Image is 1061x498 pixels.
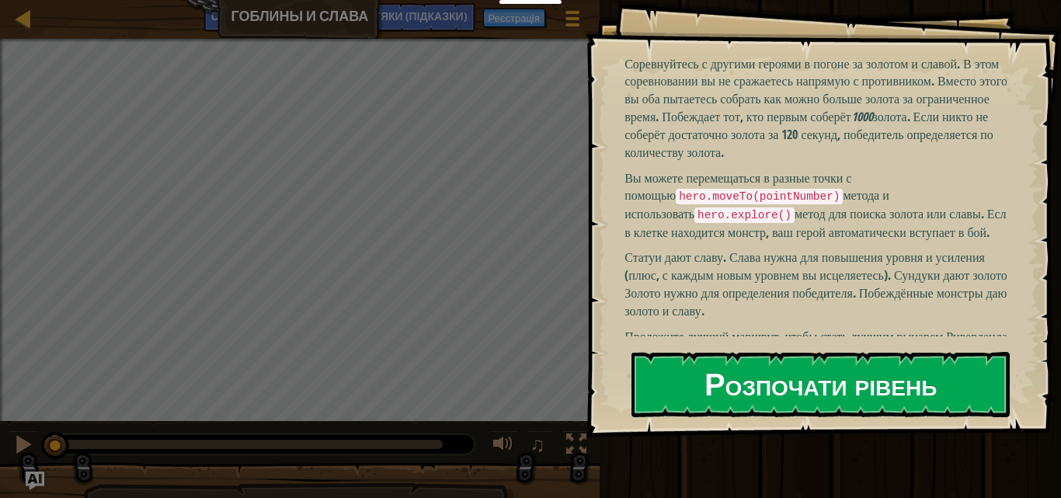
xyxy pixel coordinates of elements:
[624,108,993,161] font: золота. Если никто не соберёт достаточно золота за 120 секунд, победитель определяется по количес...
[624,249,1012,319] font: Статуи дают славу. Слава нужна для повышения уровня и усиления (плюс, с каждым новым уровнем вы и...
[488,430,519,462] button: Налаштувати гучність
[851,108,873,125] font: 1000
[676,189,843,204] code: hero.moveTo(pointNumber)
[530,433,545,456] font: ♫
[631,352,1010,417] button: Розпочати рівень
[359,9,468,23] font: НАТЯКИ (Підказки)
[624,205,1013,241] font: метод для поиска золота или славы. Если в клетке находится монстр, ваш герой автоматически вступа...
[489,11,540,25] font: Реєстрація
[624,186,889,222] font: метода и использовать
[26,472,44,490] button: Спросите ИИ
[553,3,592,40] button: Показать меню гри
[624,328,1011,345] font: Проложите лучший маршрут, чтобы стать лучшим рыцарем Риверленда!
[624,169,851,204] font: Вы можете перемещаться в разные точки с помощью
[624,55,1007,126] font: Соревнуйтесь с другими героями в погоне за золотом и славой. В этом соревновании вы не сражаетесь...
[483,9,545,27] button: Реєстрація
[704,363,937,405] font: Розпочати рівень
[211,9,343,23] font: Спросите [PERSON_NAME]
[694,207,795,223] code: hero.explore()
[561,430,592,462] button: Повнокранний режим
[8,430,39,462] button: Ctrl + P: Пауза
[204,3,351,32] button: Спросите ИИ
[527,430,553,462] button: ♫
